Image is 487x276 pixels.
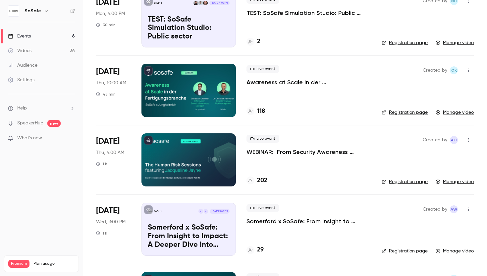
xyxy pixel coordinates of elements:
img: SoSafe [8,6,19,16]
h4: 118 [257,107,265,116]
div: Sep 3 Wed, 3:00 PM (Europe/Berlin) [96,203,131,256]
h6: SoSafe [25,8,41,14]
p: SoSafe [154,1,162,5]
div: Settings [8,77,34,83]
div: Sep 4 Thu, 12:00 PM (Australia/Sydney) [96,133,131,186]
div: 45 min [96,92,116,97]
span: new [47,120,61,127]
li: help-dropdown-opener [8,105,75,112]
span: Live event [246,135,279,143]
span: Help [17,105,27,112]
img: Gabriel Simkin [193,1,198,5]
p: SoSafe [154,210,162,213]
span: [DATE] 4:00 PM [209,1,229,5]
a: Registration page [382,109,428,116]
div: 1 h [96,231,107,236]
span: Live event [246,65,279,73]
a: WEBINAR: From Security Awareness Training to Human Risk Management [246,148,371,156]
a: Manage video [436,178,474,185]
span: [DATE] [96,66,120,77]
div: Sep 4 Thu, 10:00 AM (Europe/Berlin) [96,64,131,117]
div: A [203,209,208,214]
a: 118 [246,107,265,116]
a: Registration page [382,178,428,185]
img: Joschka Havenith [203,1,208,5]
span: Alba Oni [450,136,458,144]
p: TEST: SoSafe Simulation Studio: Public sector [148,16,230,41]
div: Events [8,33,31,39]
a: 29 [246,245,264,254]
span: Thu, 10:00 AM [96,80,126,86]
span: Mon, 4:00 PM [96,10,125,17]
a: Somerford x SoSafe: From Insight to Impact: A Deeper Dive into Behavioral Science in Cybersecurit... [141,203,236,256]
span: Premium [8,260,29,268]
a: Manage video [436,109,474,116]
a: Manage video [436,248,474,254]
span: What's new [17,135,42,142]
span: Thu, 4:00 AM [96,149,124,156]
a: Registration page [382,39,428,46]
img: Nico Dang [198,1,203,5]
div: Videos [8,47,31,54]
h4: 2 [257,37,260,46]
span: Wed, 3:00 PM [96,219,126,225]
span: Created by [423,136,447,144]
a: TEST: SoSafe Simulation Studio: Public sector [246,9,371,17]
a: Registration page [382,248,428,254]
span: [DATE] [96,205,120,216]
span: [DATE] 3:00 PM [210,209,229,214]
span: Alexandra Wasilewski [450,205,458,213]
span: AW [451,205,457,213]
p: Somerford x SoSafe: From Insight to Impact: A Deeper Dive into Behavioral Science in Cybersecurity [148,224,230,249]
div: Audience [8,62,37,69]
span: Created by [423,66,447,74]
span: [DATE] [96,136,120,147]
span: Live event [246,204,279,212]
span: Plan usage [33,261,75,266]
h4: 202 [257,176,267,185]
div: R [198,209,203,214]
a: Manage video [436,39,474,46]
h4: 29 [257,245,264,254]
span: Created by [423,205,447,213]
div: 1 h [96,161,107,167]
div: 30 min [96,22,116,28]
a: Somerford x SoSafe: From Insight to Impact: A Deeper Dive into Behavioral Science in Cybersecurity [246,217,371,225]
a: SpeakerHub [17,120,43,127]
iframe: Noticeable Trigger [67,135,75,141]
a: Awareness at Scale in der Fertigungsbranche [246,78,371,86]
a: 2 [246,37,260,46]
span: Olga Krukova [450,66,458,74]
span: AO [451,136,457,144]
span: OK [451,66,457,74]
a: 202 [246,176,267,185]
